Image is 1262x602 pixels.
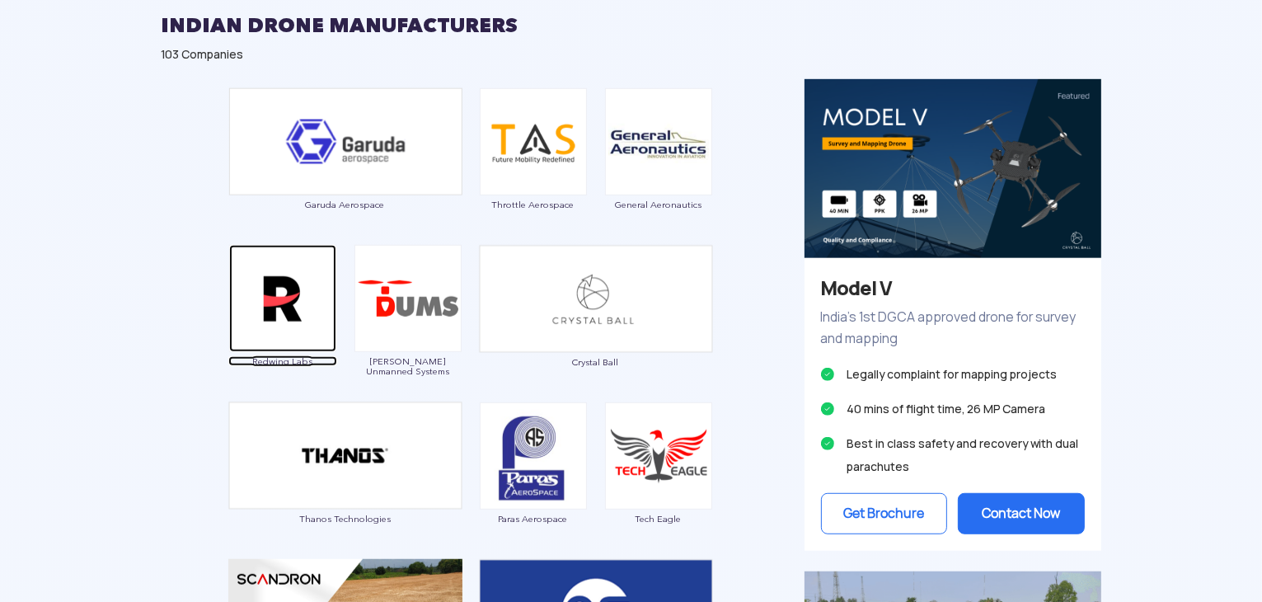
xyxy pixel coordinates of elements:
[228,87,462,195] img: ic_garuda_eco.png
[228,448,462,524] a: Thanos Technologies
[604,448,713,524] a: Tech Eagle
[479,245,713,353] img: ic_crystalball_double.png
[604,514,713,524] span: Tech Eagle
[228,514,462,524] span: Thanos Technologies
[354,356,462,376] span: [PERSON_NAME] Unmanned Systems
[228,402,462,510] img: ic_thanos_double.png
[479,290,713,367] a: Crystal Ball
[479,200,588,209] span: Throttle Aerospace
[228,200,462,209] span: Garuda Aerospace
[605,88,712,195] img: ic_general.png
[228,356,337,366] span: Redwing Labs
[821,275,1085,303] h3: Model V
[229,245,336,352] img: ic_redwinglabs.png
[821,397,1085,421] li: 40 mins of flight time, 26 MP Camera
[354,290,462,376] a: [PERSON_NAME] Unmanned Systems
[228,133,462,209] a: Garuda Aerospace
[228,290,337,366] a: Redwing Labs
[821,493,948,534] button: Get Brochure
[604,200,713,209] span: General Aeronautics
[162,46,1101,63] div: 103 Companies
[605,402,712,510] img: ic_techeagle.png
[479,514,588,524] span: Paras Aerospace
[958,493,1085,534] button: Contact Now
[805,79,1101,258] img: bg_eco_crystal.png
[480,88,587,195] img: ic_throttle.png
[821,363,1085,386] li: Legally complaint for mapping projects
[604,133,713,209] a: General Aeronautics
[821,432,1085,478] li: Best in class safety and recovery with dual parachutes
[354,245,462,352] img: ic_daksha.png
[479,448,588,524] a: Paras Aerospace
[479,133,588,209] a: Throttle Aerospace
[821,307,1085,350] p: India’s 1st DGCA approved drone for survey and mapping
[480,402,587,510] img: ic_paras.png
[162,5,1101,46] h2: INDIAN DRONE MANUFACTURERS
[479,357,713,367] span: Crystal Ball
